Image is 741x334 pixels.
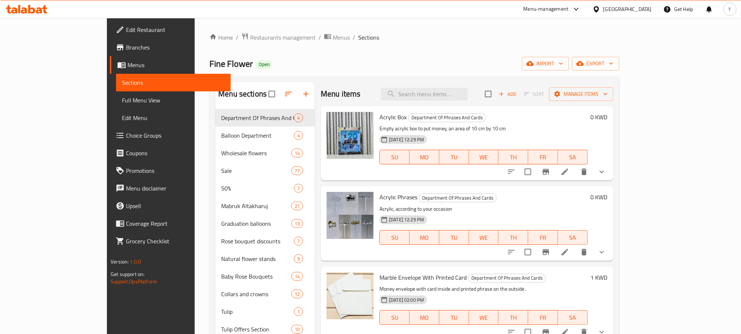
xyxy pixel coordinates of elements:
span: 4 [294,132,303,139]
button: SU [380,150,410,164]
a: Grocery Checklist [110,232,231,250]
a: Edit menu item [561,167,569,176]
span: 14 [292,150,303,157]
a: Branches [110,39,231,56]
svg: Show Choices [597,167,606,176]
span: Select all sections [264,86,280,102]
button: delete [575,163,593,181]
div: items [291,149,303,157]
span: import [528,59,563,68]
span: Choice Groups [126,131,225,140]
a: Full Menu View [116,91,231,109]
span: TH [501,312,525,323]
span: Department Of Phrases And Cards [468,274,546,282]
span: Version: [111,257,129,266]
span: Edit Menu [122,113,225,122]
span: WE [472,152,496,163]
span: Balloon Department [221,131,294,140]
div: items [291,272,303,281]
span: Graduation balloons [221,219,291,228]
span: SU [383,152,407,163]
span: MO [413,152,436,163]
span: TH [501,152,525,163]
span: Menu disclaimer [126,184,225,193]
span: SU [383,312,407,323]
div: Tulip1 [215,303,315,320]
button: SA [558,150,588,164]
div: Natural flower stands [221,254,294,263]
a: Restaurants management [241,33,316,42]
span: Promotions [126,166,225,175]
button: MO [410,150,439,164]
input: search [381,88,468,101]
a: Menus [324,33,350,42]
div: items [294,184,303,193]
span: FR [531,312,555,323]
span: Add [498,90,518,98]
span: Department Of Phrases And Cards [419,194,496,202]
button: sort-choices [503,163,520,181]
div: Wholesale flowers [221,149,291,157]
li: / [319,33,321,42]
div: Balloon Department4 [215,127,315,144]
p: Acrylic, according to your occasion [380,204,588,214]
span: FR [531,152,555,163]
span: Restaurants management [250,33,316,42]
button: TU [439,230,469,245]
button: TH [499,230,528,245]
div: Sale77 [215,162,315,179]
button: TU [439,150,469,164]
button: WE [469,310,499,325]
span: Sections [122,78,225,87]
span: Open [256,61,273,68]
div: items [291,325,303,334]
span: Marble Envelope With Printed Card [380,272,467,283]
div: [GEOGRAPHIC_DATA] [603,5,652,13]
span: 50% [221,184,294,193]
a: Coverage Report [110,215,231,232]
button: Add section [297,85,315,103]
span: Full Menu View [122,96,225,105]
span: SA [561,312,585,323]
div: Department Of Phrases And Cards [468,274,546,283]
span: 14 [292,273,303,280]
div: items [291,290,303,298]
button: sort-choices [503,243,520,261]
img: Acrylic Phrases [327,192,374,239]
button: SA [558,310,588,325]
span: 21 [292,203,303,210]
p: Money envelope with card inside and printed phrase on the outside . [380,284,588,294]
span: Select section [481,86,496,102]
button: export [572,57,619,70]
span: [DATE] 12:29 PM [386,216,427,223]
div: items [294,113,303,122]
button: WE [469,150,499,164]
span: Fine Flower [209,55,253,72]
a: Upsell [110,197,231,215]
span: 4 [294,115,303,121]
div: Mabruk Altakharuj [221,202,291,210]
a: Edit Restaurant [110,21,231,39]
span: Coverage Report [126,219,225,228]
p: Empty acrylic box to put money, an area of 10 cm by 10 cm [380,124,588,133]
span: Get support on: [111,269,144,279]
div: Department Of Phrases And Cards [408,113,486,122]
button: Branch-specific-item [537,243,555,261]
span: Sale [221,166,291,175]
div: Menu-management [524,5,569,14]
span: MO [413,312,436,323]
div: Natural flower stands9 [215,250,315,268]
span: 77 [292,167,303,174]
button: delete [575,243,593,261]
nav: breadcrumb [209,33,619,42]
span: [DATE] 12:29 PM [386,136,427,143]
div: Graduation balloons13 [215,215,315,232]
div: Wholesale flowers14 [215,144,315,162]
span: Coupons [126,149,225,157]
button: FR [528,310,558,325]
h2: Menu sections [218,88,267,99]
div: Department Of Phrases And Cards4 [215,109,315,127]
span: WE [472,312,496,323]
